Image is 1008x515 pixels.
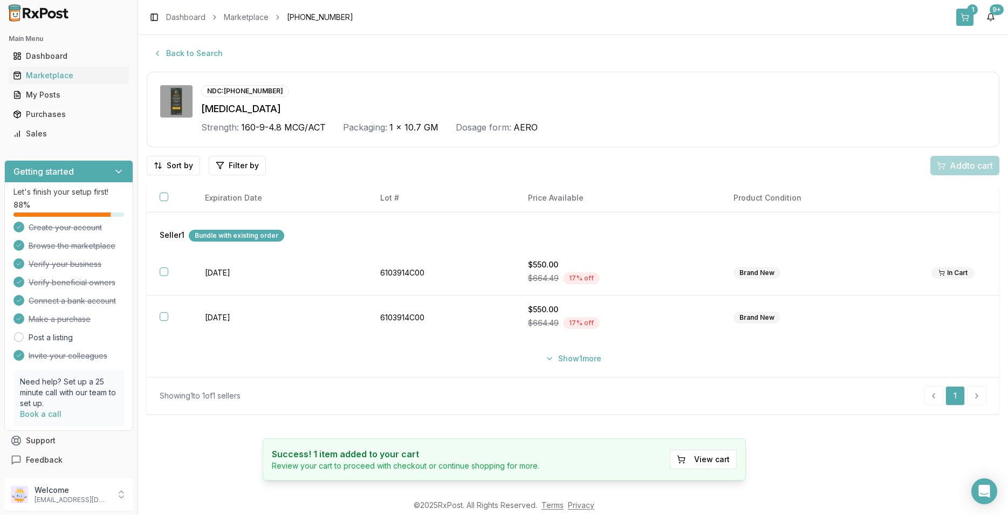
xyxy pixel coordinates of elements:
[4,67,133,84] button: Marketplace
[367,251,515,296] td: 6103914C00
[26,455,63,465] span: Feedback
[9,105,129,124] a: Purchases
[456,121,511,134] div: Dosage form:
[982,9,999,26] button: 9+
[541,500,564,510] a: Terms
[166,12,353,23] nav: breadcrumb
[29,241,115,251] span: Browse the marketplace
[956,9,973,26] button: 1
[13,109,125,120] div: Purchases
[192,296,367,340] td: [DATE]
[528,318,559,328] span: $664.49
[241,121,326,134] span: 160-9-4.8 MCG/ACT
[166,12,205,23] a: Dashboard
[539,349,608,368] button: Show1more
[4,4,73,22] img: RxPost Logo
[528,304,708,315] div: $550.00
[9,35,129,43] h2: Main Menu
[272,461,539,471] p: Review your cart to proceed with checkout or continue shopping for more.
[160,85,193,118] img: Breztri Aerosphere 160-9-4.8 MCG/ACT AERO
[4,86,133,104] button: My Posts
[189,230,284,242] div: Bundle with existing order
[367,184,515,212] th: Lot #
[160,230,184,242] span: Seller 1
[9,85,129,105] a: My Posts
[4,431,133,450] button: Support
[192,251,367,296] td: [DATE]
[35,496,109,504] p: [EMAIL_ADDRESS][DOMAIN_NAME]
[563,272,600,284] div: 17 % off
[147,156,200,175] button: Sort by
[13,90,125,100] div: My Posts
[733,312,780,324] div: Brand New
[4,125,133,142] button: Sales
[287,12,353,23] span: [PHONE_NUMBER]
[13,128,125,139] div: Sales
[9,66,129,85] a: Marketplace
[201,85,289,97] div: NDC: [PHONE_NUMBER]
[29,277,115,288] span: Verify beneficial owners
[733,267,780,279] div: Brand New
[29,351,107,361] span: Invite your colleagues
[528,273,559,284] span: $664.49
[924,386,986,406] nav: pagination
[515,184,721,212] th: Price Available
[20,376,118,409] p: Need help? Set up a 25 minute call with our team to set up.
[9,46,129,66] a: Dashboard
[389,121,438,134] span: 1 x 10.7 GM
[224,12,269,23] a: Marketplace
[35,485,109,496] p: Welcome
[229,160,259,171] span: Filter by
[29,259,101,270] span: Verify your business
[343,121,387,134] div: Packaging:
[990,4,1004,15] div: 9+
[167,160,193,171] span: Sort by
[670,450,737,469] button: View cart
[29,332,73,343] a: Post a listing
[568,500,594,510] a: Privacy
[201,101,986,116] div: [MEDICAL_DATA]
[4,47,133,65] button: Dashboard
[29,296,116,306] span: Connect a bank account
[528,259,708,270] div: $550.00
[147,44,229,63] button: Back to Search
[945,386,965,406] a: 1
[931,267,975,279] div: In Cart
[13,51,125,61] div: Dashboard
[13,70,125,81] div: Marketplace
[192,184,367,212] th: Expiration Date
[513,121,538,134] span: AERO
[20,409,61,418] a: Book a call
[971,478,997,504] div: Open Intercom Messenger
[4,106,133,123] button: Purchases
[11,486,28,503] img: User avatar
[4,450,133,470] button: Feedback
[201,121,239,134] div: Strength:
[13,200,30,210] span: 88 %
[13,187,124,197] p: Let's finish your setup first!
[967,4,978,15] div: 1
[272,448,539,461] h4: Success! 1 item added to your cart
[9,124,129,143] a: Sales
[29,314,91,325] span: Make a purchase
[160,390,241,401] div: Showing 1 to 1 of 1 sellers
[721,184,918,212] th: Product Condition
[13,165,74,178] h3: Getting started
[29,222,102,233] span: Create your account
[209,156,266,175] button: Filter by
[563,317,600,329] div: 17 % off
[367,296,515,340] td: 6103914C00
